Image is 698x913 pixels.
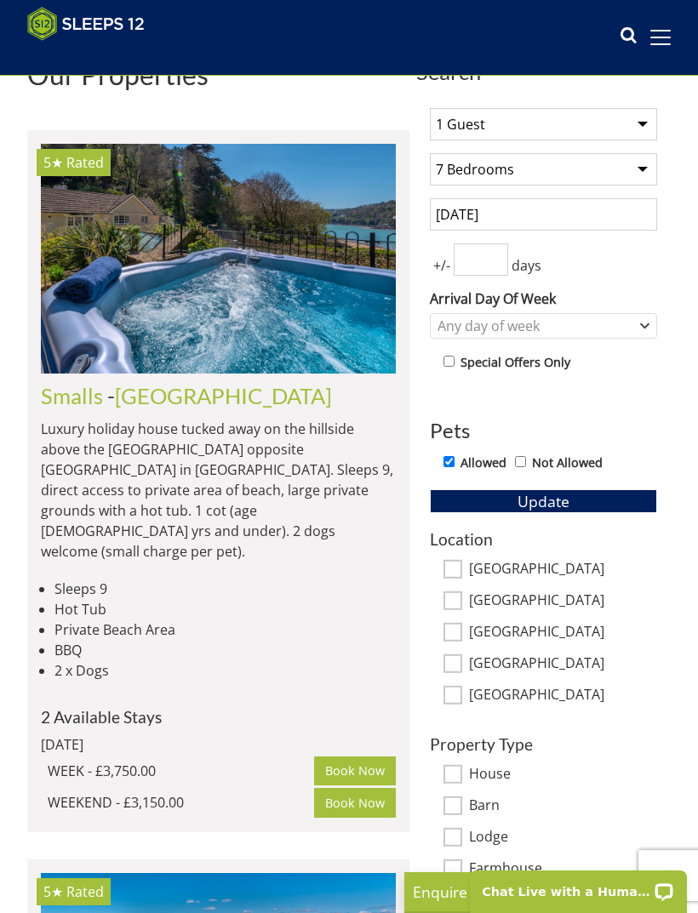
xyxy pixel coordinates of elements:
[459,859,698,913] iframe: LiveChat chat widget
[54,599,396,619] li: Hot Tub
[66,153,104,172] span: Rated
[41,144,396,373] a: 5★ Rated
[430,489,657,513] button: Update
[54,640,396,660] li: BBQ
[48,792,314,813] div: WEEKEND - £3,150.00
[532,454,603,472] label: Not Allowed
[27,60,409,89] h1: Our Properties
[54,579,396,599] li: Sleeps 9
[19,51,197,66] iframe: Customer reviews powered by Trustpilot
[27,7,145,41] img: Sleeps 12
[314,788,396,817] a: Book Now
[41,144,396,373] img: smalls-salcombe-beach-accomodation-holiday-home-stays-9.original.jpg
[54,660,396,681] li: 2 x Dogs
[469,624,657,642] label: [GEOGRAPHIC_DATA]
[518,491,569,511] span: Update
[43,882,63,901] span: Hillydays has a 5 star rating under the Quality in Tourism Scheme
[41,383,103,408] a: Smalls
[469,687,657,705] label: [GEOGRAPHIC_DATA]
[41,419,396,562] p: Luxury holiday house tucked away on the hillside above the [GEOGRAPHIC_DATA] opposite [GEOGRAPHIC...
[430,198,657,231] input: Arrival Date
[314,756,396,785] a: Book Now
[115,383,332,408] a: [GEOGRAPHIC_DATA]
[41,734,396,755] div: [DATE]
[430,419,657,442] h3: Pets
[54,619,396,640] li: Private Beach Area
[43,153,63,172] span: Smalls has a 5 star rating under the Quality in Tourism Scheme
[41,708,396,726] h4: 2 Available Stays
[430,255,454,276] span: +/-
[66,882,104,901] span: Rated
[430,288,657,309] label: Arrival Day Of Week
[469,829,657,847] label: Lodge
[107,383,332,408] span: -
[430,735,657,753] h3: Property Type
[469,655,657,674] label: [GEOGRAPHIC_DATA]
[48,761,314,781] div: WEEK - £3,750.00
[469,797,657,816] label: Barn
[469,766,657,785] label: House
[469,561,657,579] label: [GEOGRAPHIC_DATA]
[461,353,570,372] label: Special Offers Only
[433,317,636,335] div: Any day of week
[416,60,671,83] span: Search
[413,881,668,903] p: Enquire Now
[469,592,657,611] label: [GEOGRAPHIC_DATA]
[508,255,545,276] span: days
[461,454,506,472] label: Allowed
[430,313,657,339] div: Combobox
[430,530,657,548] h3: Location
